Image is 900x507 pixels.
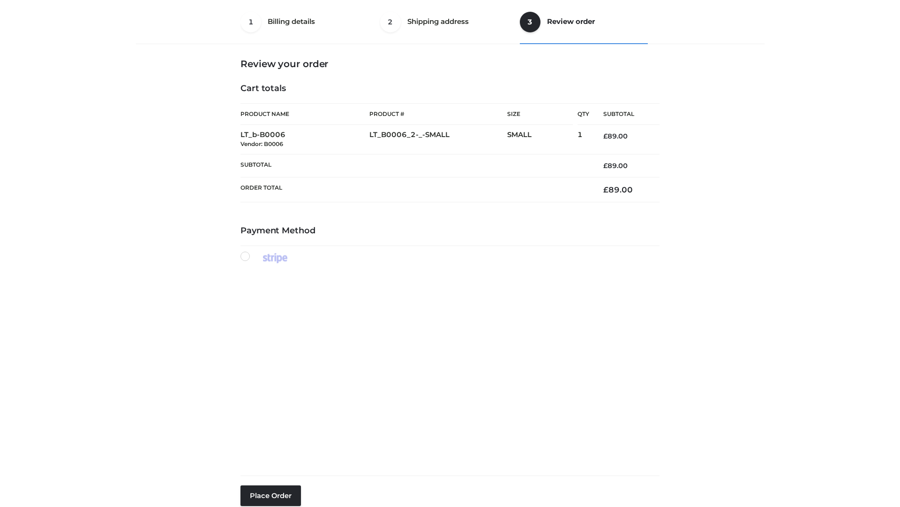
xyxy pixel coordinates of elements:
span: £ [603,132,607,140]
th: Qty [577,103,589,125]
th: Product Name [240,103,369,125]
small: Vendor: B0006 [240,140,283,147]
iframe: Secure payment input frame [239,261,658,468]
td: LT_B0006_2-_-SMALL [369,125,507,154]
th: Subtotal [240,154,589,177]
th: Product # [369,103,507,125]
bdi: 89.00 [603,185,633,194]
bdi: 89.00 [603,132,628,140]
td: LT_b-B0006 [240,125,369,154]
span: £ [603,161,607,170]
h4: Payment Method [240,226,660,236]
td: SMALL [507,125,577,154]
h4: Cart totals [240,84,660,94]
span: £ [603,185,608,194]
th: Subtotal [589,104,660,125]
td: 1 [577,125,589,154]
th: Order Total [240,177,589,202]
bdi: 89.00 [603,161,628,170]
th: Size [507,104,573,125]
button: Place order [240,485,301,506]
h3: Review your order [240,58,660,69]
